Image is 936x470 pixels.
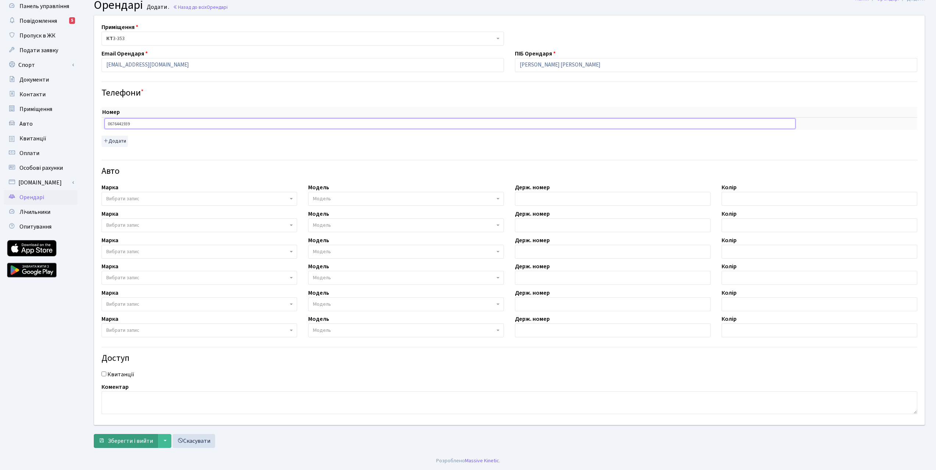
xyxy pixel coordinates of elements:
[4,131,77,146] a: Квитанції
[19,164,63,172] span: Особові рахунки
[102,107,798,118] th: Номер
[19,134,46,143] span: Квитанції
[102,58,504,72] input: Буде використано в якості логіна
[69,17,75,24] div: 5
[4,87,77,102] a: Контакти
[722,209,737,218] label: Колір
[308,262,329,271] label: Модель
[106,195,139,202] span: Вибрати запис
[4,58,77,72] a: Спорт
[308,183,329,192] label: Модель
[19,120,33,128] span: Авто
[102,32,504,46] span: <b>КТ</b>&nbsp;&nbsp;&nbsp;&nbsp;3-353
[722,236,737,245] label: Колір
[106,301,139,308] span: Вибрати запис
[313,327,331,334] span: Модель
[172,434,215,448] a: Скасувати
[515,236,550,245] label: Держ. номер
[313,222,331,229] span: Модель
[313,274,331,281] span: Модель
[465,457,499,464] a: Massive Kinetic
[19,76,49,84] span: Документи
[313,301,331,308] span: Модель
[515,288,550,297] label: Держ. номер
[4,205,77,219] a: Лічильники
[106,248,139,255] span: Вибрати запис
[102,88,917,98] h4: Телефони
[4,102,77,116] a: Приміщення
[102,262,118,271] label: Марка
[107,370,134,379] label: Квитанції
[102,288,118,297] label: Марка
[19,223,51,231] span: Опитування
[515,315,550,323] label: Держ. номер
[515,183,550,192] label: Держ. номер
[19,90,46,98] span: Контакти
[515,262,550,271] label: Держ. номер
[4,175,77,190] a: [DOMAIN_NAME]
[722,315,737,323] label: Колір
[4,43,77,58] a: Подати заявку
[19,32,56,40] span: Пропуск в ЖК
[722,262,737,271] label: Колір
[102,166,917,177] h4: Авто
[4,14,77,28] a: Повідомлення5
[102,315,118,323] label: Марка
[102,353,917,364] h4: Доступ
[722,183,737,192] label: Колір
[4,190,77,205] a: Орендарі
[106,327,139,334] span: Вибрати запис
[4,219,77,234] a: Опитування
[19,208,50,216] span: Лічильники
[106,222,139,229] span: Вибрати запис
[102,136,128,147] button: Додати
[19,105,52,113] span: Приміщення
[313,195,331,202] span: Модель
[106,35,113,42] b: КТ
[4,161,77,175] a: Особові рахунки
[4,28,77,43] a: Пропуск в ЖК
[19,2,69,10] span: Панель управління
[308,236,329,245] label: Модель
[308,288,329,297] label: Модель
[145,4,169,11] small: Додати .
[515,209,550,218] label: Держ. номер
[19,193,44,201] span: Орендарі
[19,17,57,25] span: Повідомлення
[102,23,138,32] label: Приміщення
[4,116,77,131] a: Авто
[108,437,153,445] span: Зберегти і вийти
[4,146,77,161] a: Оплати
[207,4,228,11] span: Орендарі
[19,149,39,157] span: Оплати
[106,274,139,281] span: Вибрати запис
[4,72,77,87] a: Документи
[94,434,158,448] button: Зберегти і вийти
[515,49,556,58] label: ПІБ Орендаря
[102,49,148,58] label: Email Орендаря
[313,248,331,255] span: Модель
[106,35,495,42] span: <b>КТ</b>&nbsp;&nbsp;&nbsp;&nbsp;3-353
[436,457,500,465] div: Розроблено .
[19,46,58,54] span: Подати заявку
[102,183,118,192] label: Марка
[173,4,228,11] a: Назад до всіхОрендарі
[102,383,129,391] label: Коментар
[308,315,329,323] label: Модель
[102,209,118,218] label: Марка
[102,236,118,245] label: Марка
[308,209,329,218] label: Модель
[722,288,737,297] label: Колір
